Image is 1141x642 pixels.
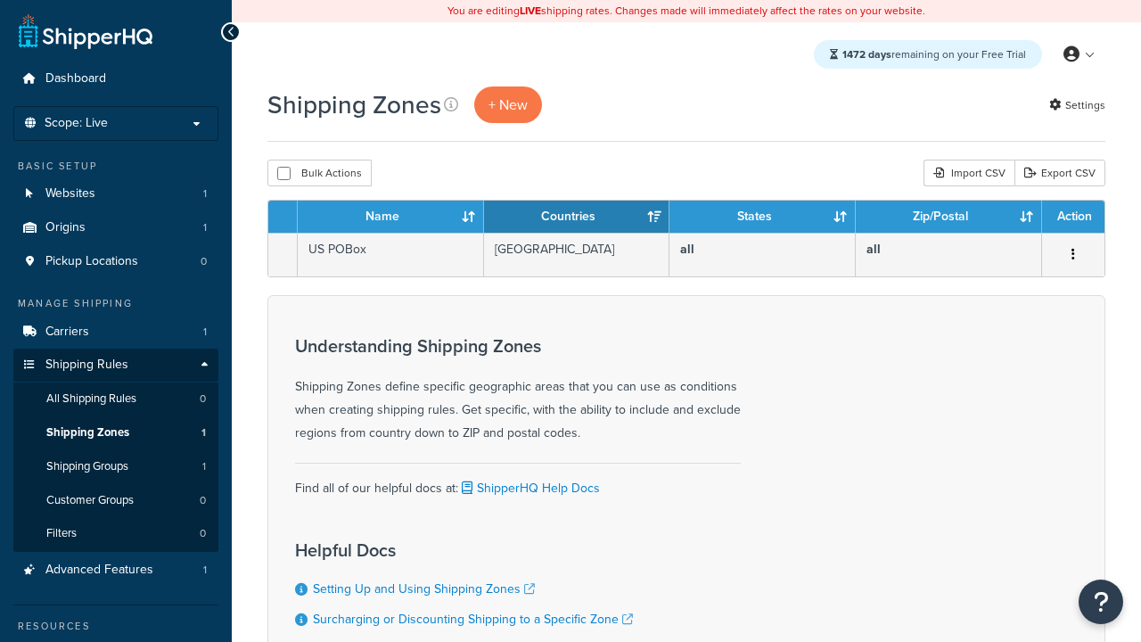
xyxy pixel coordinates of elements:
[13,211,218,244] a: Origins 1
[46,526,77,541] span: Filters
[13,416,218,449] li: Shipping Zones
[45,254,138,269] span: Pickup Locations
[203,563,207,578] span: 1
[13,383,218,416] li: All Shipping Rules
[200,391,206,407] span: 0
[201,254,207,269] span: 0
[13,383,218,416] a: All Shipping Rules 0
[13,177,218,210] li: Websites
[13,245,218,278] a: Pickup Locations 0
[13,484,218,517] li: Customer Groups
[1079,580,1123,624] button: Open Resource Center
[298,201,484,233] th: Name: activate to sort column ascending
[13,517,218,550] li: Filters
[488,95,528,115] span: + New
[842,46,891,62] strong: 1472 days
[298,233,484,276] td: US POBox
[203,325,207,340] span: 1
[814,40,1042,69] div: remaining on your Free Trial
[13,316,218,349] a: Carriers 1
[13,211,218,244] li: Origins
[13,349,218,552] li: Shipping Rules
[295,540,633,560] h3: Helpful Docs
[202,459,206,474] span: 1
[13,450,218,483] a: Shipping Groups 1
[923,160,1014,186] div: Import CSV
[13,62,218,95] a: Dashboard
[200,493,206,508] span: 0
[1014,160,1105,186] a: Export CSV
[13,349,218,382] a: Shipping Rules
[45,116,108,131] span: Scope: Live
[458,479,600,498] a: ShipperHQ Help Docs
[484,233,670,276] td: [GEOGRAPHIC_DATA]
[13,554,218,587] a: Advanced Features 1
[295,336,741,356] h3: Understanding Shipping Zones
[203,220,207,235] span: 1
[474,86,542,123] a: + New
[13,416,218,449] a: Shipping Zones 1
[13,619,218,634] div: Resources
[200,526,206,541] span: 0
[295,463,741,500] div: Find all of our helpful docs at:
[46,391,136,407] span: All Shipping Rules
[45,325,89,340] span: Carriers
[13,450,218,483] li: Shipping Groups
[856,201,1042,233] th: Zip/Postal: activate to sort column ascending
[13,177,218,210] a: Websites 1
[313,610,633,629] a: Surcharging or Discounting Shipping to a Specific Zone
[19,13,152,49] a: ShipperHQ Home
[1042,201,1104,233] th: Action
[13,159,218,174] div: Basic Setup
[13,296,218,311] div: Manage Shipping
[13,316,218,349] li: Carriers
[520,3,541,19] b: LIVE
[680,240,694,259] b: all
[45,563,153,578] span: Advanced Features
[45,358,128,373] span: Shipping Rules
[46,459,128,474] span: Shipping Groups
[484,201,670,233] th: Countries: activate to sort column ascending
[267,87,441,122] h1: Shipping Zones
[13,554,218,587] li: Advanced Features
[45,71,106,86] span: Dashboard
[203,186,207,202] span: 1
[669,201,856,233] th: States: activate to sort column ascending
[866,240,881,259] b: all
[46,493,134,508] span: Customer Groups
[45,220,86,235] span: Origins
[267,160,372,186] button: Bulk Actions
[13,245,218,278] li: Pickup Locations
[313,580,535,598] a: Setting Up and Using Shipping Zones
[45,186,95,202] span: Websites
[295,336,741,445] div: Shipping Zones define specific geographic areas that you can use as conditions when creating ship...
[13,484,218,517] a: Customer Groups 0
[46,425,129,440] span: Shipping Zones
[201,425,206,440] span: 1
[1049,93,1105,118] a: Settings
[13,517,218,550] a: Filters 0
